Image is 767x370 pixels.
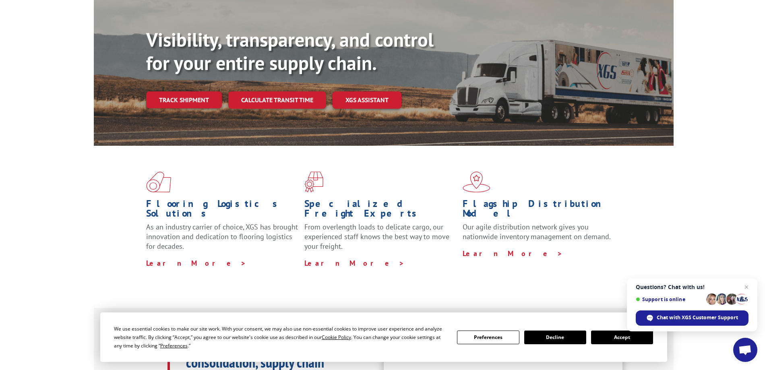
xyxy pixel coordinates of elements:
[636,310,748,326] div: Chat with XGS Customer Support
[146,91,222,108] a: Track shipment
[304,222,457,258] p: From overlength loads to delicate cargo, our experienced staff knows the best way to move your fr...
[114,325,447,350] div: We use essential cookies to make our site work. With your consent, we may also use non-essential ...
[463,222,611,241] span: Our agile distribution network gives you nationwide inventory management on demand.
[524,331,586,344] button: Decline
[463,172,490,192] img: xgs-icon-flagship-distribution-model-red
[463,249,563,258] a: Learn More >
[146,27,434,75] b: Visibility, transparency, and control for your entire supply chain.
[457,331,519,344] button: Preferences
[146,258,246,268] a: Learn More >
[333,91,401,109] a: XGS ASSISTANT
[322,334,351,341] span: Cookie Policy
[636,296,703,302] span: Support is online
[304,258,405,268] a: Learn More >
[146,199,298,222] h1: Flooring Logistics Solutions
[304,172,323,192] img: xgs-icon-focused-on-flooring-red
[146,222,298,251] span: As an industry carrier of choice, XGS has brought innovation and dedication to flooring logistics...
[304,199,457,222] h1: Specialized Freight Experts
[160,342,188,349] span: Preferences
[657,314,738,321] span: Chat with XGS Customer Support
[146,172,171,192] img: xgs-icon-total-supply-chain-intelligence-red
[742,282,751,292] span: Close chat
[228,91,326,109] a: Calculate transit time
[733,338,757,362] div: Open chat
[463,199,615,222] h1: Flagship Distribution Model
[591,331,653,344] button: Accept
[636,284,748,290] span: Questions? Chat with us!
[100,312,667,362] div: Cookie Consent Prompt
